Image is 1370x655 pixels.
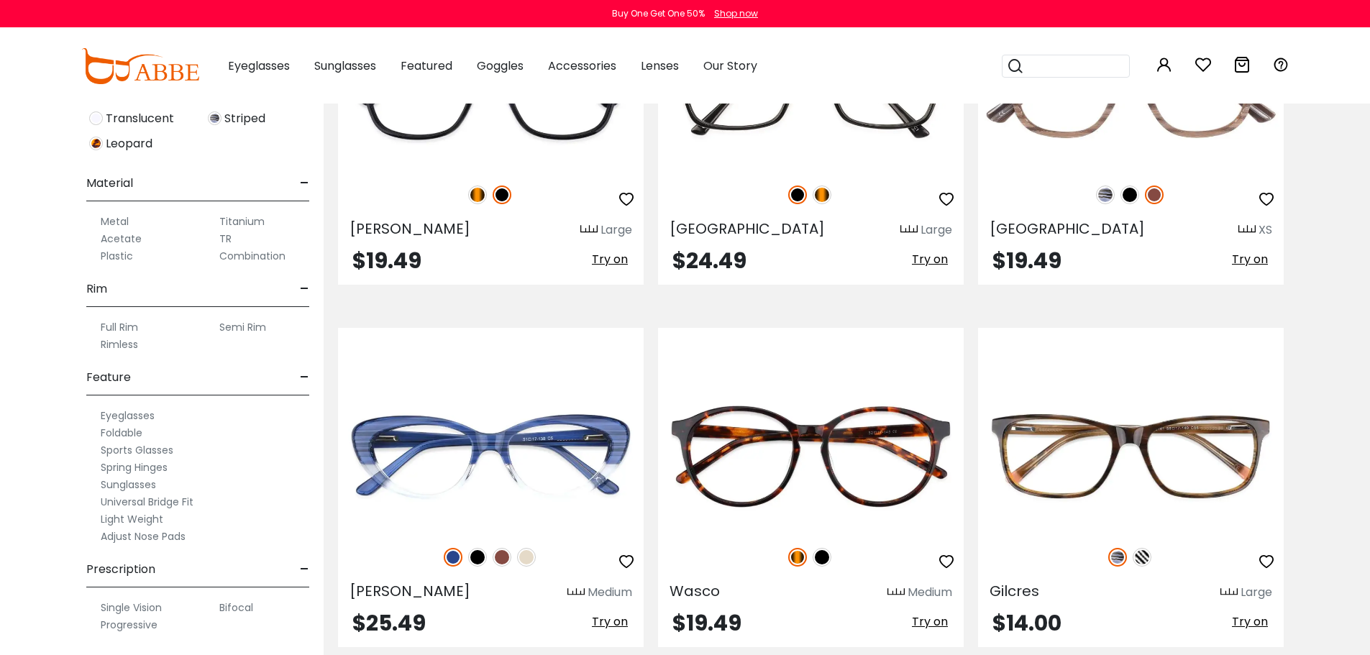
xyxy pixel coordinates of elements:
label: Combination [219,247,286,265]
label: Acetate [101,230,142,247]
div: Medium [908,584,952,601]
img: Leopard [89,137,103,150]
span: - [300,272,309,306]
span: Goggles [477,58,524,74]
span: Translucent [106,110,174,127]
span: Striped [224,110,265,127]
button: Try on [908,613,952,631]
label: Bifocal [219,599,253,616]
span: - [300,552,309,587]
img: Tortoise [813,185,831,204]
span: - [300,166,309,201]
label: Full Rim [101,319,138,336]
span: Prescription [86,552,155,587]
img: size ruler [580,224,598,235]
div: Large [1241,584,1272,601]
span: [GEOGRAPHIC_DATA] [670,219,825,239]
div: Large [921,221,952,239]
label: Titanium [219,213,265,230]
img: Blue [444,548,462,567]
label: Light Weight [101,510,163,528]
label: Plastic [101,247,133,265]
span: Try on [1232,613,1268,630]
img: Brown [493,548,511,567]
span: Material [86,166,133,201]
img: Tortoise [468,185,487,204]
img: Striped [1096,185,1115,204]
span: Eyeglasses [228,58,290,74]
span: Sunglasses [314,58,376,74]
label: Rimless [101,336,138,353]
img: Tortoise [788,548,807,567]
span: [PERSON_NAME] [350,581,470,601]
span: $24.49 [672,245,746,276]
img: Striped Gilcres - Acetate ,Universal Bridge Fit [978,380,1284,533]
span: Feature [86,360,131,395]
span: Accessories [548,58,616,74]
img: Black [1120,185,1139,204]
label: Sunglasses [101,476,156,493]
span: Rim [86,272,107,306]
button: Try on [1228,250,1272,269]
span: - [300,360,309,395]
img: abbeglasses.com [81,48,199,84]
span: $19.49 [672,608,741,638]
label: Adjust Nose Pads [101,528,186,545]
span: Gilcres [990,581,1039,601]
img: Tortoise Wasco - Acetate ,Universal Bridge Fit [658,380,964,533]
img: Black [468,548,487,567]
label: Spring Hinges [101,459,168,476]
span: $14.00 [992,608,1061,638]
span: $25.49 [352,608,426,638]
span: Wasco [670,581,720,601]
label: Foldable [101,424,142,441]
label: Universal Bridge Fit [101,493,193,510]
div: Medium [588,584,632,601]
button: Try on [1228,613,1272,631]
div: Shop now [714,7,758,20]
button: Try on [588,250,632,269]
div: Large [600,221,632,239]
img: Black [493,185,511,204]
label: Sports Glasses [101,441,173,459]
span: Try on [912,613,948,630]
span: [GEOGRAPHIC_DATA] [990,219,1145,239]
a: Shop now [707,7,758,19]
label: Progressive [101,616,157,633]
img: size ruler [1238,224,1256,235]
span: $19.49 [352,245,421,276]
img: Translucent [89,111,103,125]
img: size ruler [900,224,918,235]
img: Brown [1145,185,1164,204]
img: Black [788,185,807,204]
img: size ruler [887,587,905,598]
span: Featured [401,58,452,74]
span: Leopard [106,135,152,152]
img: Cream [517,548,536,567]
label: Metal [101,213,129,230]
span: Try on [912,251,948,267]
img: Striped [1108,548,1127,567]
span: Try on [592,613,628,630]
img: size ruler [567,587,585,598]
span: Our Story [703,58,757,74]
span: Lenses [641,58,679,74]
div: XS [1259,221,1272,239]
img: Pattern [1133,548,1151,567]
label: Single Vision [101,599,162,616]
span: Try on [1232,251,1268,267]
label: TR [219,230,232,247]
img: Striped [208,111,222,125]
img: Blue Stella - Acetate ,Universal Bridge Fit [338,380,644,533]
span: Try on [592,251,628,267]
span: [PERSON_NAME] [350,219,470,239]
button: Try on [588,613,632,631]
img: size ruler [1220,587,1238,598]
label: Eyeglasses [101,407,155,424]
span: $19.49 [992,245,1061,276]
div: Buy One Get One 50% [612,7,705,20]
img: Black [813,548,831,567]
